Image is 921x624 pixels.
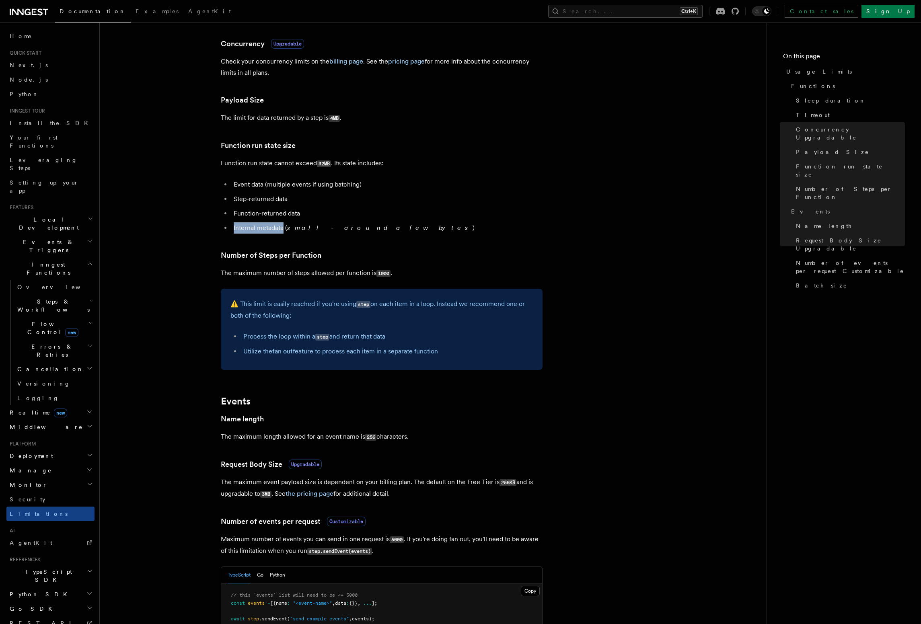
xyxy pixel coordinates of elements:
a: billing page [329,57,363,65]
span: Home [10,32,32,40]
span: new [54,408,67,417]
span: const [231,600,245,606]
span: events); [352,616,374,622]
a: Request Body SizeUpgradable [221,459,322,470]
a: AgentKit [6,536,95,550]
a: Name length [793,219,905,233]
span: [{name [270,600,287,606]
button: TypeScript SDK [6,564,95,587]
a: Number of Steps per Function [221,250,321,261]
button: Errors & Retries [14,339,95,362]
button: Steps & Workflows [14,294,95,317]
code: 1000 [376,270,391,277]
button: Search...Ctrl+K [548,5,703,18]
button: Python SDK [6,587,95,601]
span: Your first Functions [10,134,58,149]
a: Setting up your app [6,175,95,198]
a: Number of Steps per Function [793,182,905,204]
a: Function run state size [221,140,296,151]
span: Python [10,91,39,97]
li: Internal metadata ( ) [231,222,543,234]
li: Event data (multiple events if using batching) [231,179,543,190]
span: ]; [372,600,377,606]
span: Events [791,207,830,216]
button: Realtimenew [6,405,95,420]
span: Node.js [10,76,48,83]
h4: On this page [783,51,905,64]
span: , [358,600,360,606]
span: Function run state size [796,162,905,179]
span: Monitor [6,481,47,489]
span: Cancellation [14,365,84,373]
span: Concurrency Upgradable [796,125,905,142]
code: 3MB [260,491,271,498]
span: : [287,600,290,606]
span: Examples [136,8,179,14]
button: Go [257,567,263,583]
span: Steps & Workflows [14,298,90,314]
a: Install the SDK [6,116,95,130]
span: Setting up your app [10,179,79,194]
span: References [6,556,40,563]
span: AgentKit [188,8,231,14]
span: Python SDK [6,590,72,598]
button: Deployment [6,449,95,463]
span: .sendEvent [259,616,287,622]
span: Flow Control [14,320,88,336]
code: 256 [365,434,376,441]
button: Events & Triggers [6,235,95,257]
span: Next.js [10,62,48,68]
span: TypeScript SDK [6,568,87,584]
span: Features [6,204,33,211]
a: Contact sales [785,5,858,18]
kbd: Ctrl+K [680,7,698,15]
span: Events & Triggers [6,238,88,254]
a: Leveraging Steps [6,153,95,175]
span: Deployment [6,452,53,460]
a: Limitations [6,507,95,521]
p: Check your concurrency limits on the . See the for more info about the concurrency limits in all ... [221,56,543,78]
button: Copy [521,586,540,596]
span: Inngest Functions [6,261,87,277]
a: the pricing page [286,490,333,497]
span: Install the SDK [10,120,93,126]
a: Sign Up [861,5,915,18]
a: Your first Functions [6,130,95,153]
span: Versioning [17,380,70,387]
span: AI [6,528,15,534]
div: Inngest Functions [6,280,95,405]
a: Sleep duration [793,93,905,108]
span: Middleware [6,423,83,431]
button: Local Development [6,212,95,235]
span: "<event-name>" [293,600,332,606]
span: ... [363,600,372,606]
span: Go SDK [6,605,57,613]
p: Maximum number of events you can send in one request is . If you're doing fan out, you'll need to... [221,534,543,557]
span: Functions [791,82,835,90]
code: step [356,301,370,308]
li: Function-returned data [231,208,543,219]
span: Logging [17,395,59,401]
span: Errors & Retries [14,343,87,359]
span: await [231,616,245,622]
span: Sleep duration [796,96,866,105]
span: Customizable [327,517,366,526]
span: Timeout [796,111,830,119]
a: Events [221,396,251,407]
a: Logging [14,391,95,405]
span: "send-example-events" [290,616,349,622]
span: events [248,600,265,606]
a: Next.js [6,58,95,72]
span: step [248,616,259,622]
a: Events [788,204,905,219]
span: Quick start [6,50,41,56]
span: Security [10,496,45,503]
span: : [346,600,349,606]
span: , [332,600,335,606]
span: Realtime [6,408,67,417]
p: Function run state cannot exceed . Its state includes: [221,158,543,169]
a: Request Body Size Upgradable [793,233,905,256]
span: Local Development [6,216,88,232]
li: Process the loop within a and return that data [241,331,533,343]
code: step.sendEvent(events) [307,548,372,555]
